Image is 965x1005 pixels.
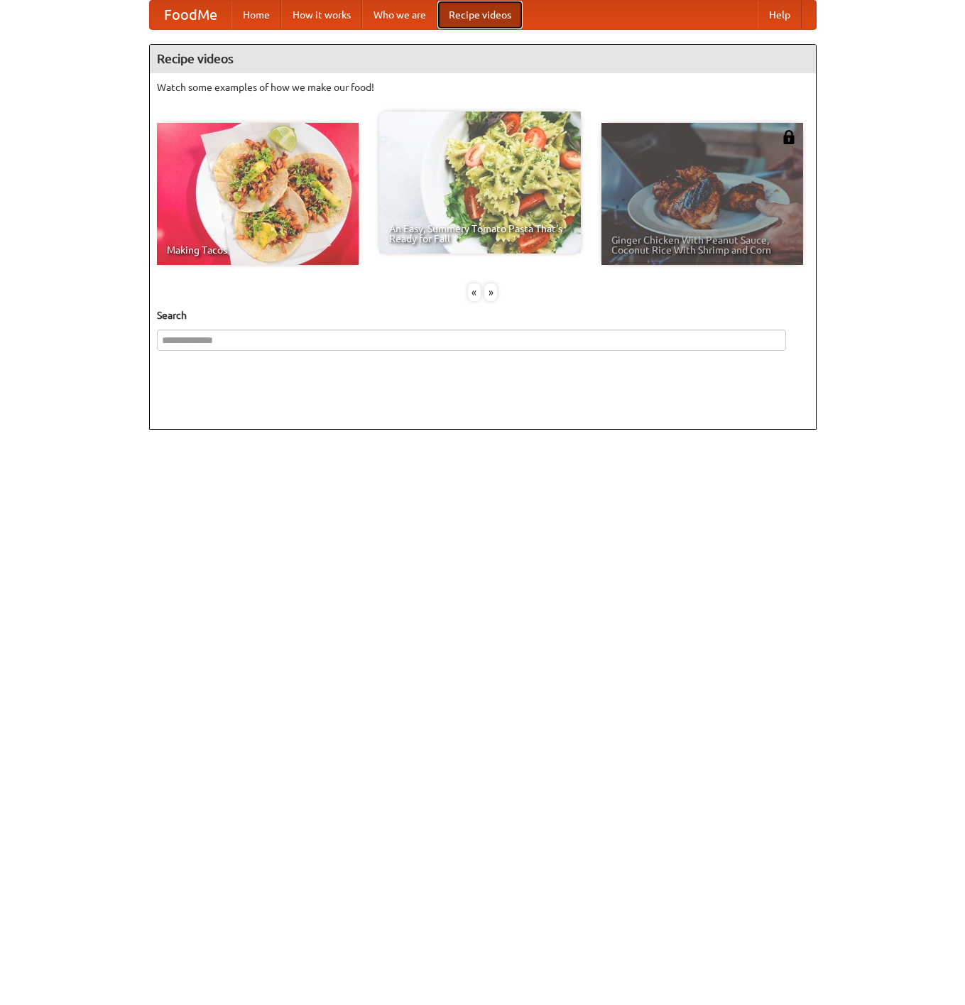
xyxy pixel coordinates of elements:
a: FoodMe [150,1,231,29]
a: An Easy, Summery Tomato Pasta That's Ready for Fall [379,112,581,254]
a: How it works [281,1,362,29]
span: Making Tacos [167,245,349,255]
h4: Recipe videos [150,45,816,73]
div: « [468,283,481,301]
img: 483408.png [782,130,796,144]
div: » [484,283,497,301]
span: An Easy, Summery Tomato Pasta That's Ready for Fall [389,224,571,244]
a: Home [231,1,281,29]
a: Making Tacos [157,123,359,265]
a: Who we are [362,1,437,29]
a: Recipe videos [437,1,523,29]
a: Help [758,1,802,29]
h5: Search [157,308,809,322]
p: Watch some examples of how we make our food! [157,80,809,94]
